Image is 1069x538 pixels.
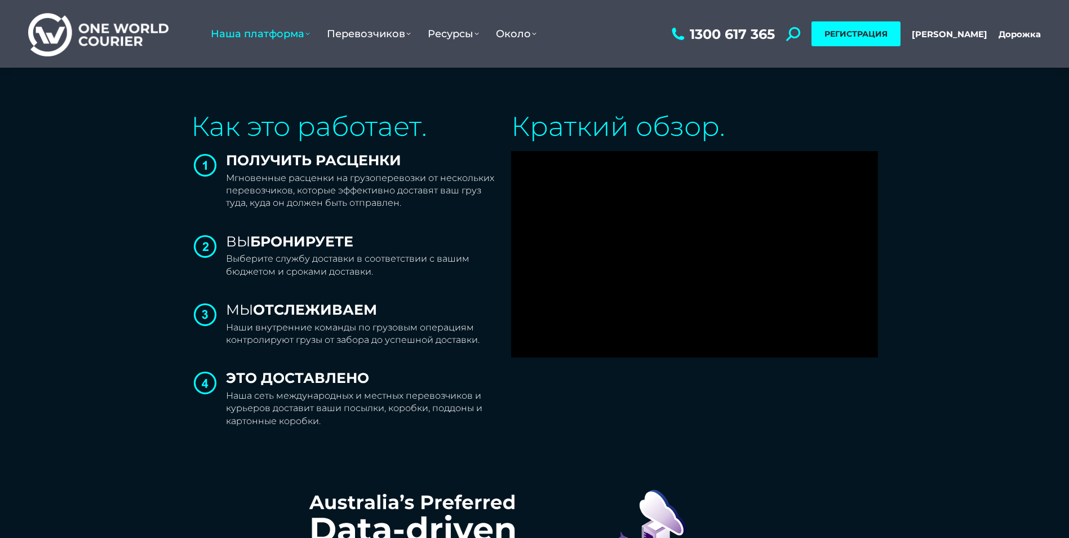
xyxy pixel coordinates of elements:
a: Дорожка [999,29,1041,39]
a: [PERSON_NAME] [912,29,987,39]
strong: БРОНИРУЕТЕ [250,233,353,250]
a: Перевозчиков [318,16,419,51]
strong: ОТСЛЕЖИВАЕМ [253,301,377,318]
span: Около [496,28,536,40]
a: Ресурсы [419,16,487,51]
p: Наша сеть международных и местных перевозчиков и курьеров доставит ваши посылки, коробки, поддоны... [226,390,500,427]
p: Выберите службу доставки в соответствии с вашим бюджетом и сроками доставки. [226,253,500,278]
strong: ЭТО ДОСТАВЛЕНО [226,369,369,386]
span: МЫ [226,301,377,318]
a: Наша платформа [202,16,318,51]
a: РЕГИСТРАЦИЯ [811,21,901,46]
p: Мгновенные расценки на грузоперевозки от нескольких перевозчиков, которые эффективно доставят ваш... [226,172,500,210]
span: Ресурсы [428,28,479,40]
iframe: Compare freight prices from multiple carriers on one screen. [511,151,878,358]
a: 1300 617 365 [669,27,775,41]
span: ВЫ [226,233,353,250]
a: Около [487,16,545,51]
font: 1300 617 365 [690,29,775,39]
span: Наша платформа [211,28,310,40]
h2: Краткий обзор. [511,113,878,140]
strong: ПОЛУЧИТЬ РАСЦЕНКИ [226,152,401,169]
span: РЕГИСТРАЦИЯ [824,29,888,39]
h2: Как это работает. [191,113,500,140]
span: Перевозчиков [327,28,411,40]
img: Курьер «Единый мир» [28,11,168,57]
p: Наши внутренние команды по грузовым операциям контролируют грузы от забора до успешной доставки. [226,321,500,347]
